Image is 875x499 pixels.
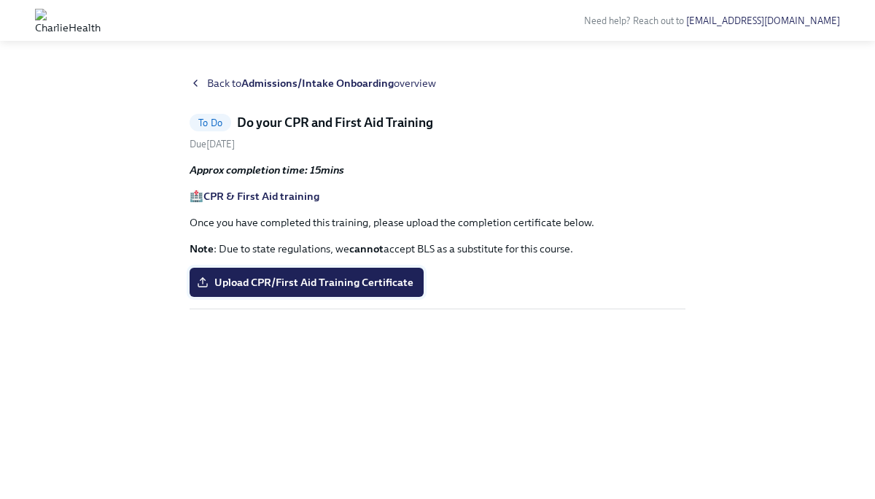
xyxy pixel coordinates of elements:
a: CPR & First Aid training [203,190,319,203]
span: To Do [190,117,231,128]
strong: Admissions/Intake Onboarding [241,77,394,90]
p: : Due to state regulations, we accept BLS as a substitute for this course. [190,241,685,256]
span: Upload CPR/First Aid Training Certificate [200,275,413,290]
a: Back toAdmissions/Intake Onboardingoverview [190,76,685,90]
img: CharlieHealth [35,9,101,32]
a: [EMAIL_ADDRESS][DOMAIN_NAME] [686,15,840,26]
p: 🏥 [190,189,685,204]
strong: Note [190,242,214,255]
strong: Approx completion time: 15mins [190,163,344,177]
span: Need help? Reach out to [584,15,840,26]
p: Once you have completed this training, please upload the completion certificate below. [190,215,685,230]
label: Upload CPR/First Aid Training Certificate [190,268,424,297]
h5: Do your CPR and First Aid Training [237,114,433,131]
strong: cannot [349,242,384,255]
span: Back to overview [207,76,436,90]
span: Friday, October 17th 2025, 8:00 am [190,139,235,150]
